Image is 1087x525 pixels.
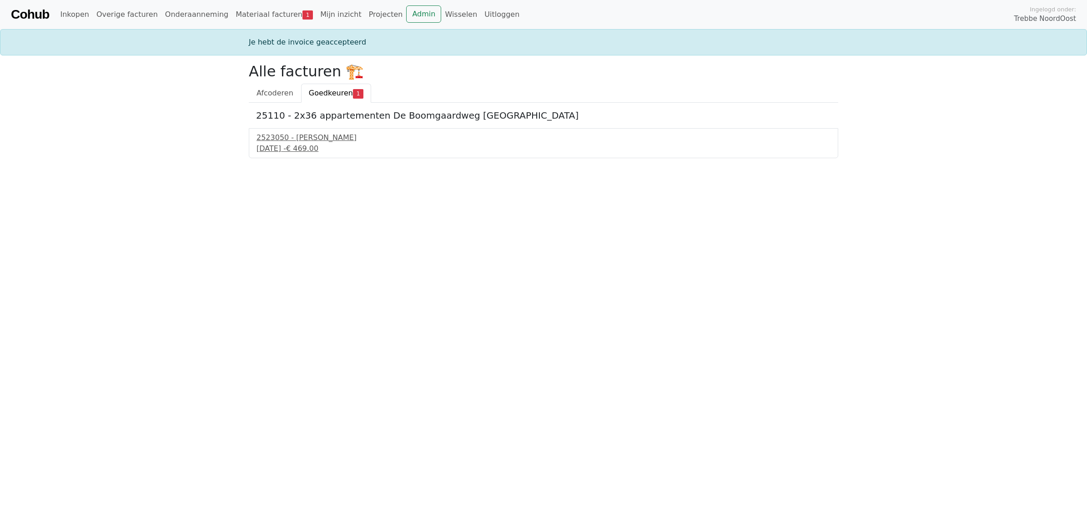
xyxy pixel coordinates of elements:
[1014,14,1076,24] span: Trebbe NoordOost
[302,10,313,20] span: 1
[441,5,481,24] a: Wisselen
[257,132,830,143] div: 2523050 - [PERSON_NAME]
[301,84,371,103] a: Goedkeuren1
[249,84,301,103] a: Afcoderen
[232,5,317,24] a: Materiaal facturen1
[161,5,232,24] a: Onderaanneming
[406,5,441,23] a: Admin
[286,144,318,153] span: € 469.00
[243,37,844,48] div: Je hebt de invoice geaccepteerd
[56,5,92,24] a: Inkopen
[1030,5,1076,14] span: Ingelogd onder:
[257,143,830,154] div: [DATE] -
[256,110,831,121] h5: 25110 - 2x36 appartementen De Boomgaardweg [GEOGRAPHIC_DATA]
[257,89,293,97] span: Afcoderen
[11,4,49,25] a: Cohub
[93,5,161,24] a: Overige facturen
[257,132,830,154] a: 2523050 - [PERSON_NAME][DATE] -€ 469.00
[309,89,353,97] span: Goedkeuren
[365,5,407,24] a: Projecten
[353,89,363,98] span: 1
[249,63,838,80] h2: Alle facturen 🏗️
[317,5,365,24] a: Mijn inzicht
[481,5,523,24] a: Uitloggen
